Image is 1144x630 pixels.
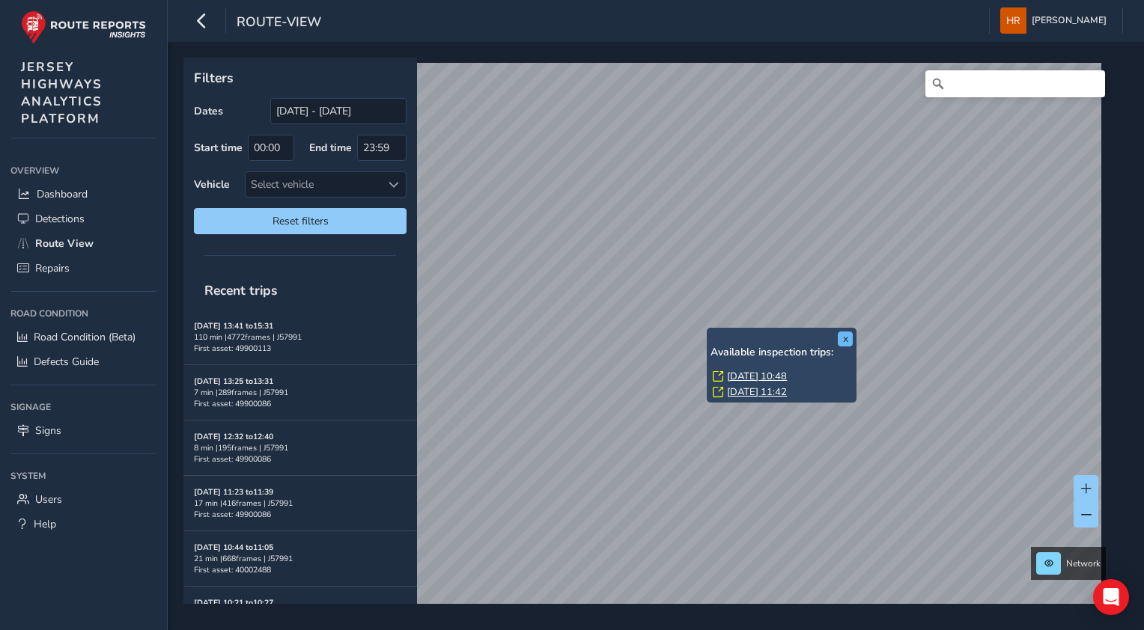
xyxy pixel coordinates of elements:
span: Road Condition (Beta) [34,330,136,344]
span: First asset: 49900113 [194,343,271,354]
strong: [DATE] 13:25 to 13:31 [194,376,273,387]
input: Search [925,70,1105,97]
span: Repairs [35,261,70,275]
strong: [DATE] 12:32 to 12:40 [194,431,273,442]
span: First asset: 49900086 [194,509,271,520]
div: 7 min | 289 frames | J57991 [194,387,407,398]
p: Filters [194,68,407,88]
strong: [DATE] 11:23 to 11:39 [194,486,273,498]
span: Signs [35,423,61,438]
a: [DATE] 10:48 [727,370,787,383]
a: Dashboard [10,182,156,207]
span: Help [34,517,56,531]
span: Reset filters [205,214,395,228]
label: Start time [194,141,243,155]
span: Recent trips [194,271,288,310]
div: System [10,465,156,487]
div: 110 min | 4772 frames | J57991 [194,331,407,343]
span: Route View [35,236,94,251]
span: First asset: 40002488 [194,564,271,575]
button: x [838,331,853,346]
img: rr logo [21,10,146,44]
span: route-view [237,13,321,34]
a: Road Condition (Beta) [10,325,156,349]
a: [DATE] 11:42 [727,385,787,399]
label: Vehicle [194,177,230,192]
strong: [DATE] 10:44 to 11:05 [194,542,273,553]
strong: [DATE] 10:21 to 10:27 [194,597,273,608]
img: diamond-layout [1000,7,1026,34]
span: JERSEY HIGHWAYS ANALYTICS PLATFORM [21,58,103,127]
a: Signs [10,418,156,443]
strong: [DATE] 13:41 to 15:31 [194,320,273,331]
a: Route View [10,231,156,256]
label: End time [309,141,352,155]
span: [PERSON_NAME] [1032,7,1107,34]
canvas: Map [189,63,1101,621]
a: Detections [10,207,156,231]
div: Overview [10,159,156,182]
div: Signage [10,396,156,418]
a: Defects Guide [10,349,156,374]
label: Dates [194,104,223,118]
div: 8 min | 195 frames | J57991 [194,442,407,453]
a: Users [10,487,156,512]
span: Detections [35,212,85,226]
span: Users [35,492,62,507]
span: First asset: 49900086 [194,453,271,465]
span: Dashboard [37,187,88,201]
div: 21 min | 668 frames | J57991 [194,553,407,564]
div: 17 min | 416 frames | J57991 [194,498,407,509]
button: Reset filters [194,208,407,234]
a: Repairs [10,256,156,281]
span: First asset: 49900086 [194,398,271,409]
a: Help [10,512,156,536]
span: Network [1066,557,1101,569]
div: Road Condition [10,302,156,325]
button: [PERSON_NAME] [1000,7,1112,34]
span: Defects Guide [34,355,99,369]
div: Open Intercom Messenger [1093,579,1129,615]
div: Select vehicle [246,172,381,197]
h6: Available inspection trips: [711,346,853,359]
